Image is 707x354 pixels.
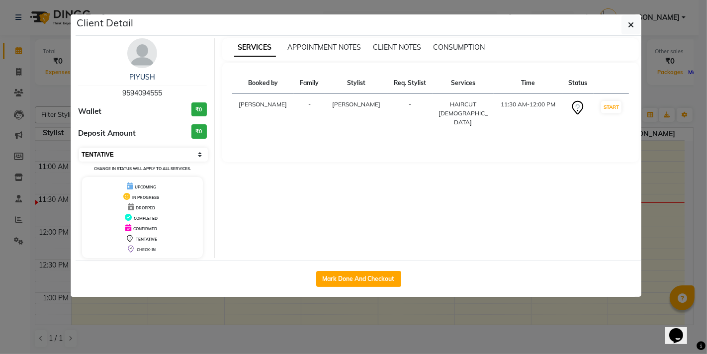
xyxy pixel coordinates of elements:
[136,205,155,210] span: DROPPED
[134,216,158,221] span: COMPLETED
[77,15,133,30] h5: Client Detail
[232,94,294,133] td: [PERSON_NAME]
[94,166,191,171] small: Change in status will apply to all services.
[325,73,387,94] th: Stylist
[288,43,361,52] span: APPOINTMENT NOTES
[601,101,621,113] button: START
[137,247,156,252] span: CHECK-IN
[133,226,157,231] span: CONFIRMED
[191,124,207,139] h3: ₹0
[433,73,494,94] th: Services
[191,102,207,117] h3: ₹0
[136,237,157,242] span: TENTATIVE
[562,73,594,94] th: Status
[494,73,562,94] th: Time
[132,195,159,200] span: IN PROGRESS
[494,94,562,133] td: 11:30 AM-12:00 PM
[232,73,294,94] th: Booked by
[294,94,326,133] td: -
[434,43,485,52] span: CONSUMPTION
[129,73,155,82] a: PIYUSH
[373,43,422,52] span: CLIENT NOTES
[234,39,276,57] span: SERVICES
[127,38,157,68] img: avatar
[294,73,326,94] th: Family
[78,106,101,117] span: Wallet
[439,100,488,127] div: HAIRCUT [DEMOGRAPHIC_DATA]
[122,88,162,97] span: 9594094555
[135,184,156,189] span: UPCOMING
[387,94,433,133] td: -
[332,100,380,108] span: [PERSON_NAME]
[316,271,401,287] button: Mark Done And Checkout
[665,314,697,344] iframe: chat widget
[387,73,433,94] th: Req. Stylist
[78,128,136,139] span: Deposit Amount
